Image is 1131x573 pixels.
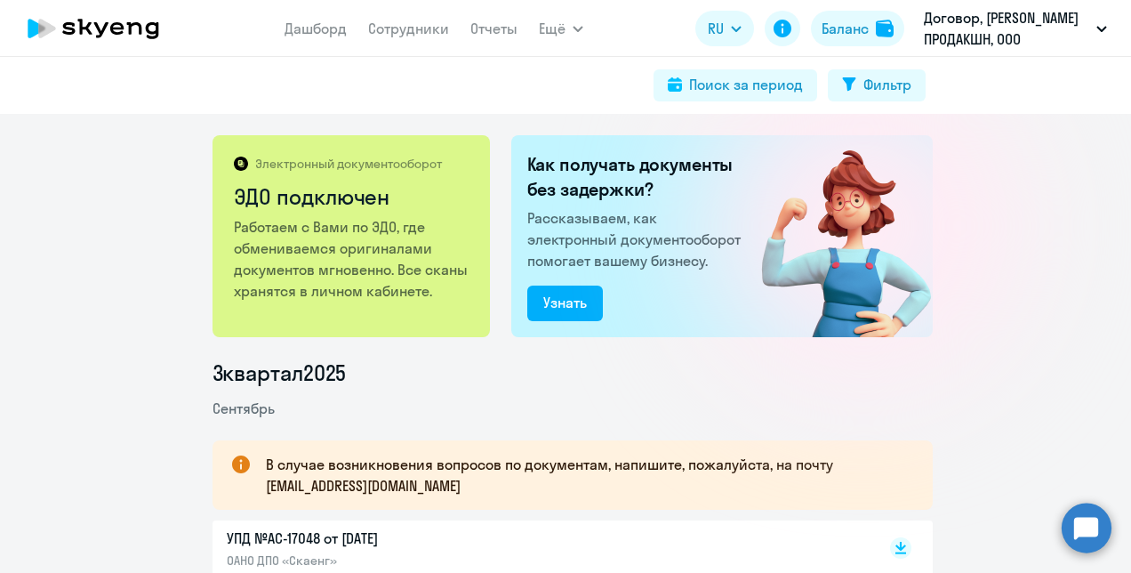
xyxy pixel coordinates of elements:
[255,156,442,172] p: Электронный документооборот
[227,553,600,569] p: ОАНО ДПО «Скаенг»
[285,20,347,37] a: Дашборд
[863,74,911,95] div: Фильтр
[539,18,565,39] span: Ещё
[527,207,748,271] p: Рассказываем, как электронный документооборот помогает вашему бизнесу.
[368,20,449,37] a: Сотрудники
[733,135,933,337] img: connected
[527,152,748,202] h2: Как получать документы без задержки?
[213,399,275,417] span: Сентябрь
[689,74,803,95] div: Поиск за период
[708,18,724,39] span: RU
[695,11,754,46] button: RU
[266,454,901,496] p: В случае возникновения вопросов по документам, напишите, пожалуйста, на почту [EMAIL_ADDRESS][DOM...
[527,286,603,321] button: Узнать
[924,7,1089,50] p: Договор, [PERSON_NAME] ПРОДАКШН, ООО
[539,11,583,46] button: Ещё
[811,11,904,46] button: Балансbalance
[654,69,817,101] button: Поиск за период
[470,20,517,37] a: Отчеты
[234,182,471,211] h2: ЭДО подключен
[227,528,600,549] p: УПД №AC-17048 от [DATE]
[227,528,853,569] a: УПД №AC-17048 от [DATE]ОАНО ДПО «Скаенг»
[234,216,471,302] p: Работаем с Вами по ЭДО, где обмениваемся оригиналами документов мгновенно. Все сканы хранятся в л...
[828,69,926,101] button: Фильтр
[543,292,587,313] div: Узнать
[822,18,869,39] div: Баланс
[915,7,1116,50] button: Договор, [PERSON_NAME] ПРОДАКШН, ООО
[213,359,933,387] li: 3 квартал 2025
[876,20,894,37] img: balance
